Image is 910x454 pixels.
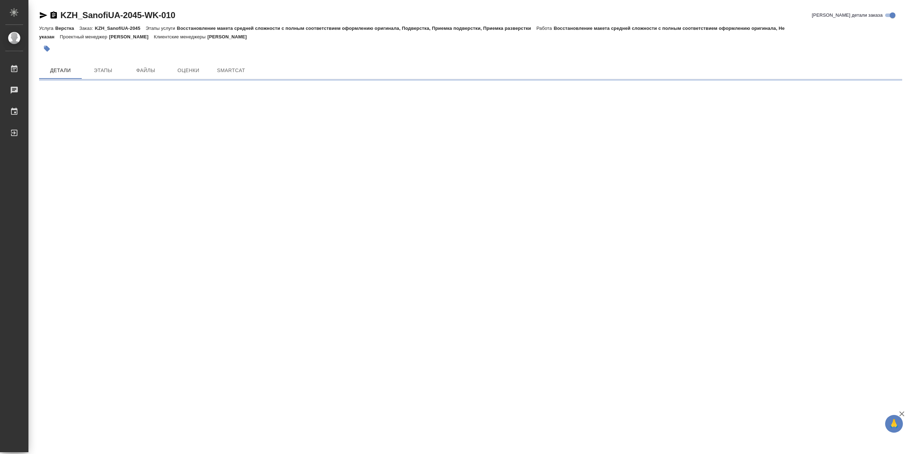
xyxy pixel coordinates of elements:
[171,66,205,75] span: Оценки
[536,26,554,31] p: Работа
[146,26,177,31] p: Этапы услуги
[55,26,79,31] p: Верстка
[109,34,154,39] p: [PERSON_NAME]
[60,10,175,20] a: KZH_SanofiUA-2045-WK-010
[95,26,146,31] p: KZH_SanofiUA-2045
[86,66,120,75] span: Этапы
[43,66,77,75] span: Детали
[885,415,903,433] button: 🙏
[39,26,55,31] p: Услуга
[39,11,48,20] button: Скопировать ссылку для ЯМессенджера
[39,41,55,56] button: Добавить тэг
[49,11,58,20] button: Скопировать ссылку
[888,416,900,431] span: 🙏
[177,26,536,31] p: Восстановление макета средней сложности с полным соответствием оформлению оригинала, Подверстка, ...
[129,66,163,75] span: Файлы
[60,34,109,39] p: Проектный менеджер
[79,26,95,31] p: Заказ:
[154,34,208,39] p: Клиентские менеджеры
[812,12,883,19] span: [PERSON_NAME] детали заказа
[207,34,252,39] p: [PERSON_NAME]
[214,66,248,75] span: SmartCat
